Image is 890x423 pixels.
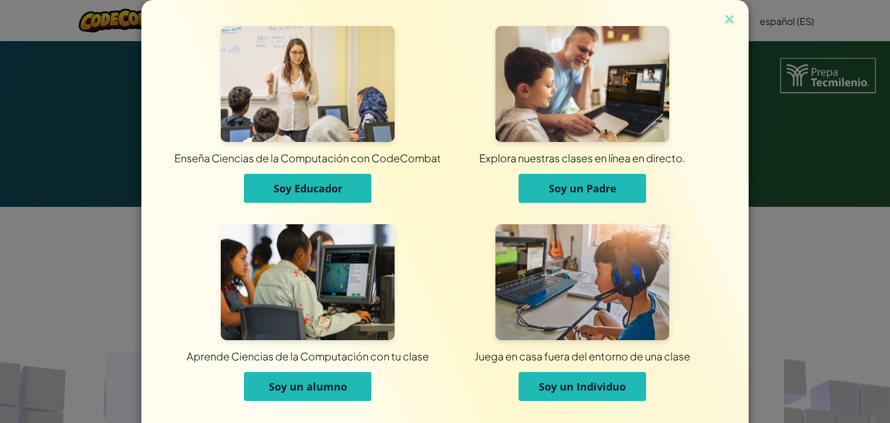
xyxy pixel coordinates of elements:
[221,26,395,142] img: Para Educadores
[722,12,737,29] img: close icon
[539,380,626,393] span: Soy un Individuo
[495,26,669,142] img: Para Padres
[221,224,395,340] img: Para Estudiantes
[244,372,371,401] button: Soy un alumno
[519,372,646,401] button: Soy un Individuo
[519,174,646,203] button: Soy un Padre
[495,224,669,340] img: Para Individuos
[244,174,371,203] button: Soy Educador
[549,181,617,195] span: Soy un Padre
[269,380,347,393] span: Soy un alumno
[273,181,342,195] span: Soy Educador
